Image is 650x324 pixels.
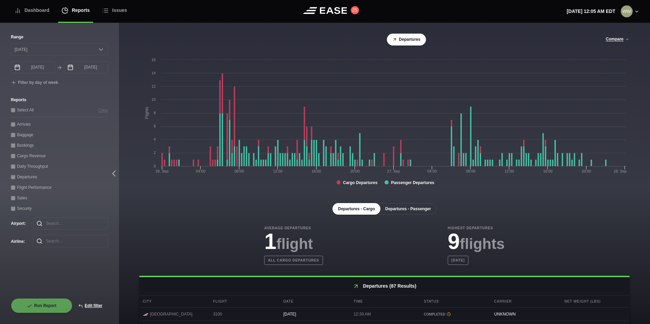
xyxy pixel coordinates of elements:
[605,37,630,42] button: Compare
[312,169,321,173] text: 16:00
[466,169,476,173] text: 08:00
[273,169,283,173] text: 12:00
[491,308,560,321] div: UNKNOWN
[154,111,156,115] text: 8
[491,295,560,307] div: Carrier
[72,298,108,313] button: Edit filter
[387,169,400,173] tspan: 27. Sep
[264,256,323,265] b: All cargo departures
[152,84,156,88] text: 12
[139,277,630,295] h2: Departures (87 Results)
[11,80,58,86] button: Filter by day of week
[354,312,371,317] span: 12:39 AM
[11,220,22,227] label: Airport :
[332,203,380,215] button: Departures - Cargo
[543,169,553,173] text: 16:00
[350,169,360,173] text: 20:00
[154,164,156,168] text: 0
[152,97,156,102] text: 10
[235,169,244,173] text: 08:00
[448,226,505,231] b: Highest Departures
[280,295,348,307] div: Date
[154,137,156,141] text: 4
[387,34,426,46] button: Departures
[150,311,192,317] span: [GEOGRAPHIC_DATA]
[154,150,156,155] text: 2
[424,312,486,317] div: COMPLETED
[448,256,468,265] b: [DATE]
[156,169,169,173] tspan: 26. Sep
[561,295,630,307] div: Net Weight (LBS)
[504,169,514,173] text: 12:00
[391,180,434,185] tspan: Passenger Departures
[621,5,633,17] img: 44fab04170f095a2010eee22ca678195
[139,295,208,307] div: City
[567,8,615,15] p: [DATE] 12:05 AM EDT
[380,203,437,215] button: Departures - Passenger
[343,180,378,185] tspan: Cargo Departures
[582,169,591,173] text: 20:00
[152,71,156,75] text: 14
[264,226,323,231] b: Average Departures
[144,107,149,119] tspan: Flights
[264,231,323,252] h3: 1
[11,34,108,40] label: Range
[351,6,359,14] button: 25
[64,61,108,73] input: mm/dd/yyyy
[33,235,108,247] input: Search...
[276,235,313,252] span: flight
[614,169,627,173] tspan: 28. Sep
[154,124,156,128] text: 6
[213,312,222,317] span: 3100
[196,169,205,173] text: 04:00
[98,107,108,114] button: Clear
[421,295,489,307] div: Status
[350,295,419,307] div: Time
[210,295,278,307] div: Flight
[11,61,55,73] input: mm/dd/yyyy
[152,58,156,62] text: 16
[427,169,437,173] text: 04:00
[448,231,505,252] h3: 9
[11,238,22,245] label: Airline :
[460,235,505,252] span: flights
[280,308,348,321] div: [DATE]
[11,97,108,103] label: Reports
[33,217,108,230] input: Search...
